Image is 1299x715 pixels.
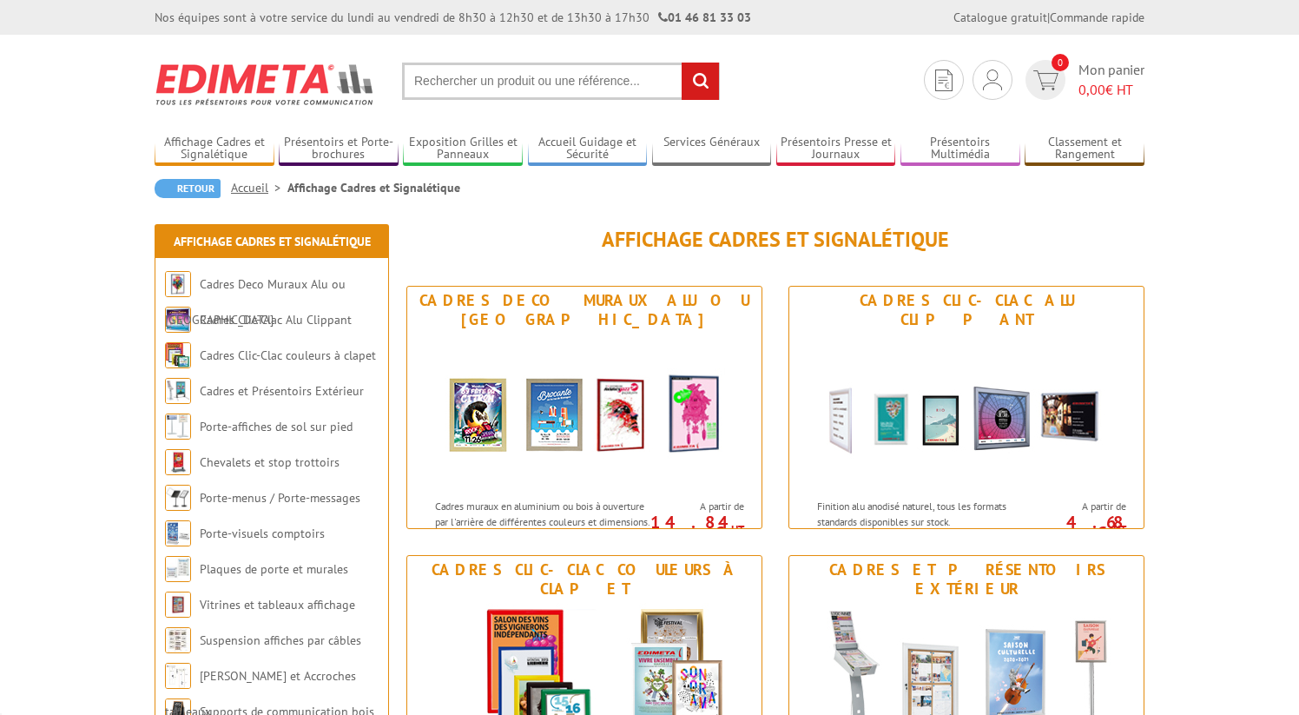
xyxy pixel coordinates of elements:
img: Porte-visuels comptoirs [165,520,191,546]
span: A partir de [656,500,744,513]
a: Chevalets et stop trottoirs [200,454,340,470]
a: Cadres Clic-Clac couleurs à clapet [200,348,376,363]
a: Accueil [231,180,287,195]
div: Nos équipes sont à votre service du lundi au vendredi de 8h30 à 12h30 et de 13h30 à 17h30 [155,9,751,26]
a: Services Généraux [652,135,772,163]
img: Cimaises et Accroches tableaux [165,663,191,689]
p: 4.68 € [1029,517,1126,538]
a: Retour [155,179,221,198]
a: Suspension affiches par câbles [200,632,361,648]
a: Porte-affiches de sol sur pied [200,419,353,434]
a: Affichage Cadres et Signalétique [174,234,371,249]
div: | [953,9,1144,26]
a: Classement et Rangement [1025,135,1144,163]
a: Cadres Deco Muraux Alu ou [GEOGRAPHIC_DATA] [165,276,346,328]
a: Commande rapide [1050,10,1144,25]
img: Cadres Deco Muraux Alu ou Bois [424,334,745,490]
a: Présentoirs Presse et Journaux [776,135,896,163]
a: Exposition Grilles et Panneaux [403,135,523,163]
img: Edimeta [155,52,376,116]
div: Cadres et Présentoirs Extérieur [794,560,1139,599]
input: rechercher [682,63,719,100]
a: Plaques de porte et murales [200,561,348,577]
img: devis rapide [1033,70,1058,90]
img: Vitrines et tableaux affichage [165,592,191,618]
sup: HT [1113,522,1126,537]
img: Cadres Clic-Clac Alu Clippant [806,334,1127,490]
a: devis rapide 0 Mon panier 0,00€ HT [1021,60,1144,100]
a: Cadres Deco Muraux Alu ou [GEOGRAPHIC_DATA] Cadres Deco Muraux Alu ou Bois Cadres muraux en alumi... [406,286,762,529]
img: Plaques de porte et murales [165,556,191,582]
img: Chevalets et stop trottoirs [165,449,191,475]
a: Cadres Clic-Clac Alu Clippant Cadres Clic-Clac Alu Clippant Finition alu anodisé naturel, tous le... [788,286,1144,529]
div: Cadres Deco Muraux Alu ou [GEOGRAPHIC_DATA] [412,291,757,329]
input: Rechercher un produit ou une référence... [402,63,720,100]
h1: Affichage Cadres et Signalétique [406,228,1144,251]
img: Porte-affiches de sol sur pied [165,414,191,440]
a: Cadres Clic-Clac Alu Clippant [200,312,352,328]
a: Catalogue gratuit [953,10,1047,25]
sup: HT [731,522,744,537]
img: Cadres Clic-Clac couleurs à clapet [165,342,191,368]
strong: 01 46 81 33 03 [658,10,751,25]
p: Finition alu anodisé naturel, tous les formats standards disponibles sur stock. [817,499,1032,528]
a: Affichage Cadres et Signalétique [155,135,274,163]
div: Cadres Clic-Clac couleurs à clapet [412,560,757,599]
img: Cadres et Présentoirs Extérieur [165,378,191,404]
div: Cadres Clic-Clac Alu Clippant [794,291,1139,329]
p: 14.84 € [647,517,744,538]
span: 0 [1052,54,1069,71]
span: € HT [1078,80,1144,100]
span: 0,00 [1078,81,1105,98]
a: Porte-menus / Porte-messages [200,490,360,506]
img: devis rapide [983,70,1002,90]
a: Vitrines et tableaux affichage [200,597,355,612]
span: A partir de [1038,500,1126,513]
span: Mon panier [1078,60,1144,100]
img: Suspension affiches par câbles [165,627,191,653]
img: Cadres Deco Muraux Alu ou Bois [165,271,191,297]
a: Porte-visuels comptoirs [200,526,325,541]
a: Présentoirs et Porte-brochures [279,135,399,163]
li: Affichage Cadres et Signalétique [287,179,460,196]
a: Accueil Guidage et Sécurité [528,135,648,163]
a: Cadres et Présentoirs Extérieur [200,383,364,399]
a: Présentoirs Multimédia [900,135,1020,163]
img: devis rapide [935,70,953,91]
img: Porte-menus / Porte-messages [165,485,191,511]
p: Cadres muraux en aluminium ou bois à ouverture par l'arrière de différentes couleurs et dimension... [435,499,650,559]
